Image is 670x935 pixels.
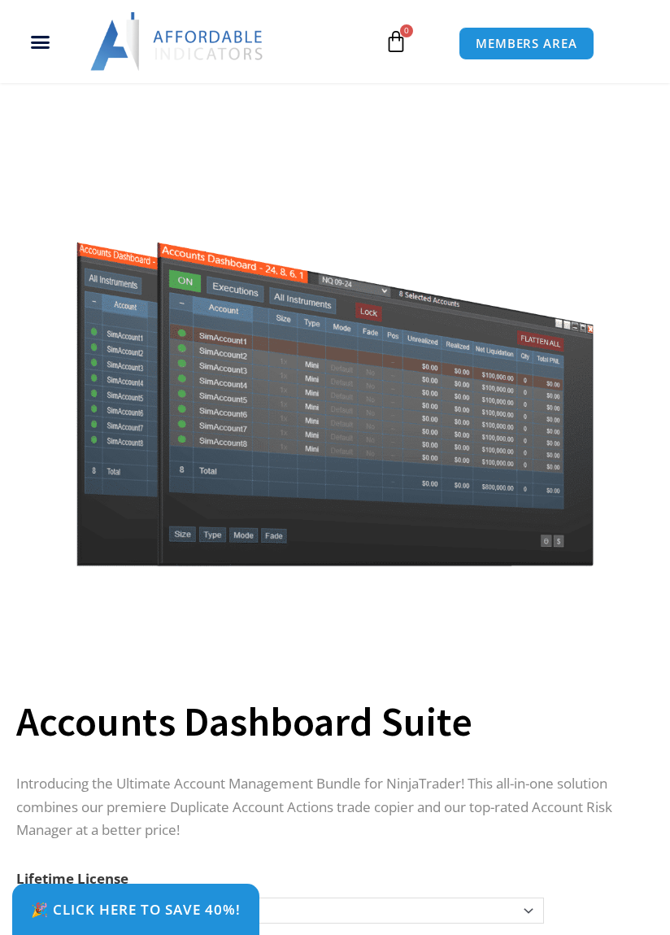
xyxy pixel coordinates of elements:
[7,26,74,57] div: Menu Toggle
[74,148,597,566] img: Screenshot 2024-08-26 155710eeeee
[90,12,265,71] img: LogoAI | Affordable Indicators – NinjaTrader
[31,902,241,916] span: 🎉 Click Here to save 40%!
[360,18,432,65] a: 0
[459,27,594,60] a: MEMBERS AREA
[476,37,577,50] span: MEMBERS AREA
[16,869,128,888] label: Lifetime License
[16,693,637,750] h1: Accounts Dashboard Suite
[16,772,637,843] p: Introducing the Ultimate Account Management Bundle for NinjaTrader! This all-in-one solution comb...
[12,884,259,935] a: 🎉 Click Here to save 40%!
[400,24,413,37] span: 0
